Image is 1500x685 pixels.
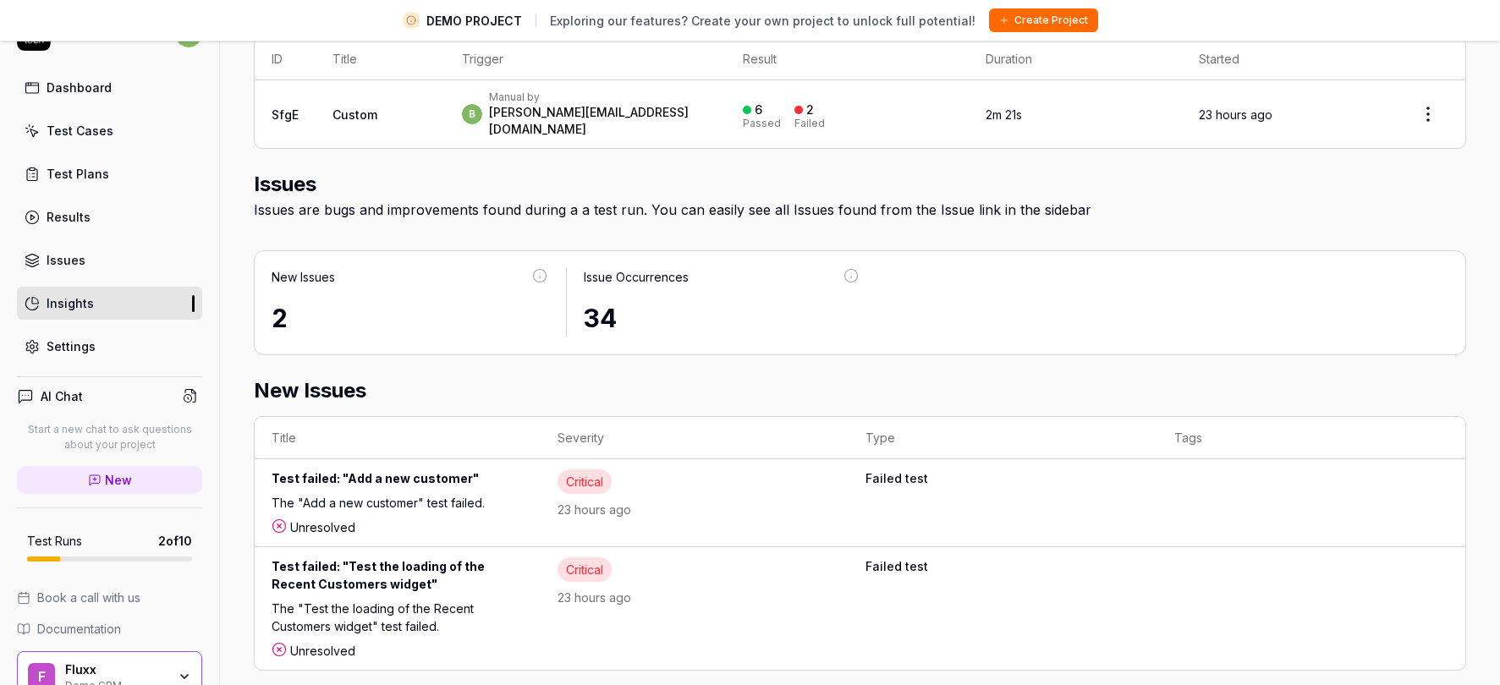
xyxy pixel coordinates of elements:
div: 34 [584,299,860,337]
div: Settings [47,337,96,355]
th: Tags [1157,417,1465,459]
th: Type [849,417,1157,459]
div: Critical [558,557,612,582]
th: ID [255,38,316,80]
th: Duration [969,38,1183,80]
div: The "Test the loading of the Recent Customers widget" test failed. [272,600,524,642]
time: 23 hours ago [558,590,631,605]
a: Settings [17,330,202,363]
b: Failed test [865,469,1140,487]
time: 2m 21s [986,107,1022,122]
div: Critical [558,469,612,494]
div: Test failed: "Add a new customer" [272,469,524,494]
a: Documentation [17,620,202,638]
div: Unresolved [272,642,524,660]
th: Severity [541,417,849,459]
h4: AI Chat [41,387,83,405]
div: Fluxx [65,662,167,677]
span: New [105,471,132,489]
th: Title [316,38,445,80]
p: Start a new chat to ask questions about your project [17,422,202,452]
span: Book a call with us [37,589,140,606]
div: Issues [47,251,85,269]
a: Insights [17,287,202,320]
div: Issues are bugs and improvements found during a a test run. You can easily see all Issues found f... [254,200,1466,220]
h2: Issues [254,169,1466,200]
h2: New Issues [254,375,1466,406]
div: Passed [743,118,781,129]
th: Result [726,38,968,80]
span: DEMO PROJECT [426,12,522,30]
span: Documentation [37,620,121,638]
time: 23 hours ago [1199,107,1272,122]
div: Insights [47,294,94,312]
th: Title [255,417,541,459]
button: Create Project [989,8,1098,32]
div: Issue Occurrences [584,268,689,286]
div: 2 [806,102,814,118]
div: Test Plans [47,165,109,183]
div: Test failed: "Test the loading of the Recent Customers widget" [272,557,524,600]
a: SfgE [272,107,299,122]
div: Failed [794,118,825,129]
time: 23 hours ago [558,502,631,517]
div: Dashboard [47,79,112,96]
th: Started [1182,38,1391,80]
a: Test Plans [17,157,202,190]
div: 6 [755,102,762,118]
div: Manual by [489,90,709,104]
a: Test Cases [17,114,202,147]
div: The "Add a new customer" test failed. [272,494,524,518]
a: Dashboard [17,71,202,104]
h5: Test Runs [27,534,82,549]
div: [PERSON_NAME][EMAIL_ADDRESS][DOMAIN_NAME] [489,104,709,138]
div: New Issues [272,268,335,286]
div: Results [47,208,91,226]
a: Book a call with us [17,589,202,606]
span: b [462,104,482,124]
a: Results [17,200,202,233]
div: Test Cases [47,122,113,140]
th: Trigger [445,38,726,80]
a: Issues [17,244,202,277]
span: 2 of 10 [158,532,192,550]
span: Exploring our features? Create your own project to unlock full potential! [550,12,975,30]
a: New [17,466,202,494]
b: Failed test [865,557,1140,575]
div: 2 [272,299,549,337]
div: Unresolved [272,518,524,536]
span: Custom [332,107,377,122]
